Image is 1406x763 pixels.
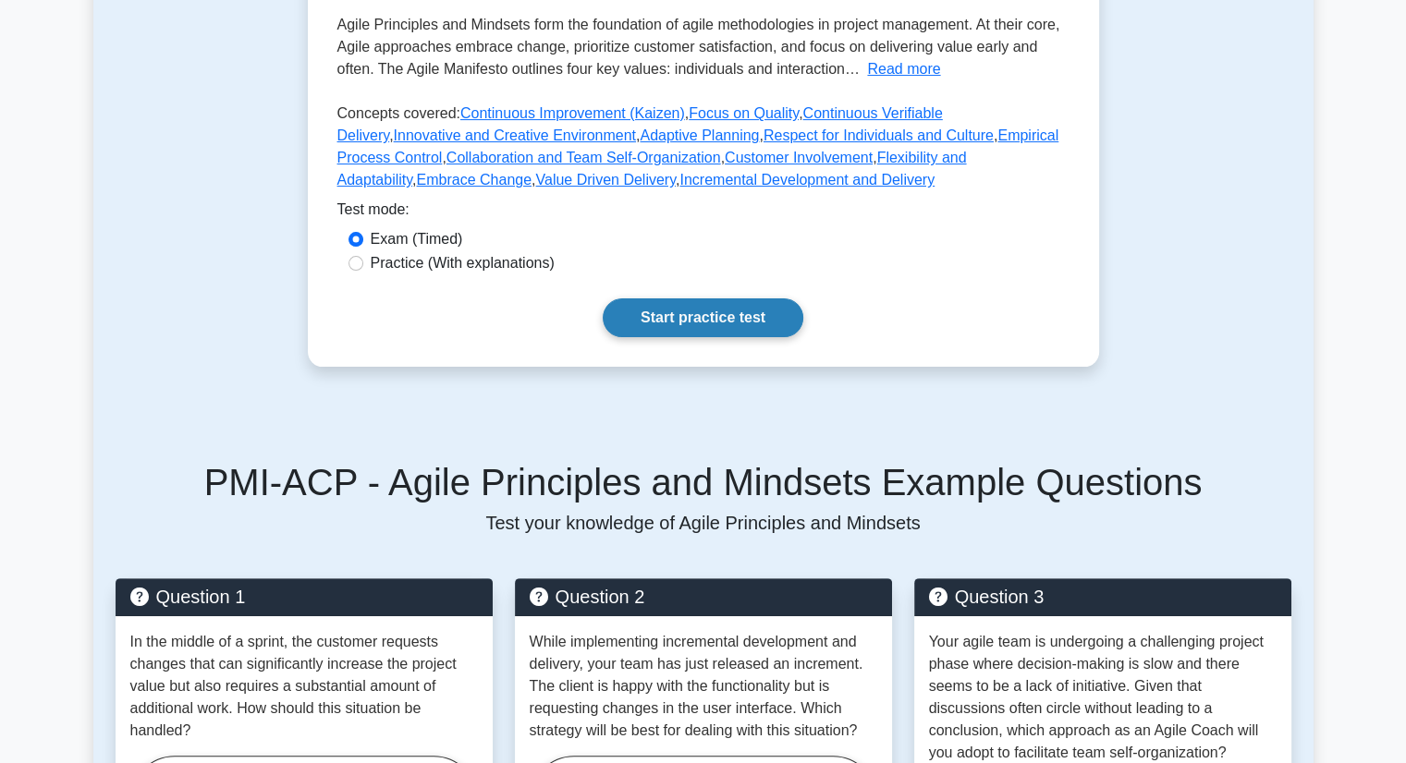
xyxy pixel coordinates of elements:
[679,172,935,188] a: Incremental Development and Delivery
[130,631,478,742] p: In the middle of a sprint, the customer requests changes that can significantly increase the proj...
[371,228,463,250] label: Exam (Timed)
[640,127,759,143] a: Adaptive Planning
[460,105,685,121] a: Continuous Improvement (Kaizen)
[416,172,532,188] a: Embrace Change
[116,460,1291,504] h5: PMI-ACP - Agile Principles and Mindsets Example Questions
[130,586,478,608] h5: Question 1
[535,172,675,188] a: Value Driven Delivery
[116,512,1291,534] p: Test your knowledge of Agile Principles and Mindsets
[446,150,721,165] a: Collaboration and Team Self-Organization
[371,252,555,274] label: Practice (With explanations)
[530,586,877,608] h5: Question 2
[337,103,1070,199] p: Concepts covered: , , , , , , , , , , , ,
[530,631,877,742] p: While implementing incremental development and delivery, your team has just released an increment...
[603,298,803,337] a: Start practice test
[337,199,1070,228] div: Test mode:
[394,127,636,143] a: Innovative and Creative Environment
[929,586,1277,608] h5: Question 3
[725,150,873,165] a: Customer Involvement
[867,58,940,80] button: Read more
[764,127,994,143] a: Respect for Individuals and Culture
[689,105,799,121] a: Focus on Quality
[337,17,1060,77] span: Agile Principles and Mindsets form the foundation of agile methodologies in project management. A...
